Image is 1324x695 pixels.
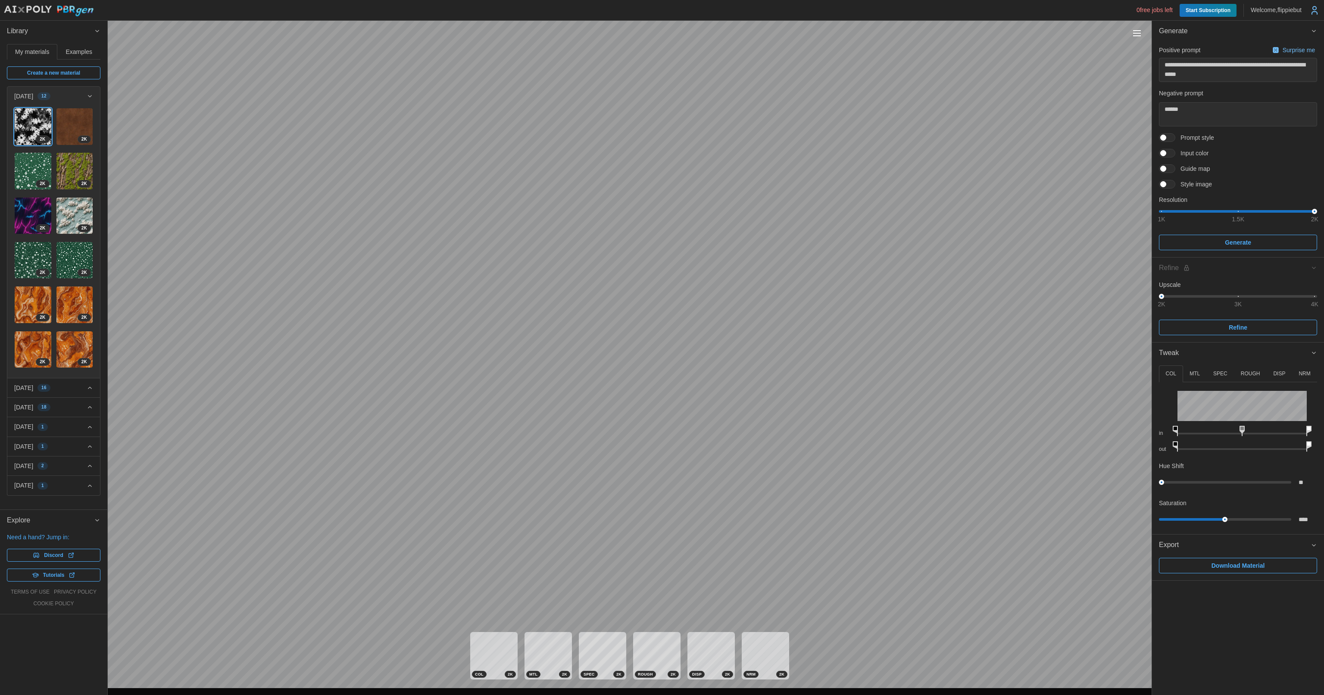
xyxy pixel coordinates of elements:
[56,331,94,368] a: vybxgMkP5JUXLPmixU172K
[1159,195,1317,204] p: Resolution
[56,153,93,189] img: qTGjMMT3Ej7Wefj6OxMd
[1159,499,1187,507] p: Saturation
[1152,535,1324,556] button: Export
[1273,370,1285,377] p: DISP
[40,314,45,321] span: 2 K
[1180,4,1237,17] a: Start Subscription
[27,67,80,79] span: Create a new material
[1212,558,1265,573] span: Download Material
[14,481,33,490] p: [DATE]
[1159,462,1184,470] p: Hue Shift
[40,269,45,276] span: 2 K
[15,198,51,234] img: KGMQxb7mFCsVSX0zXBuE
[1175,149,1208,157] span: Input color
[41,384,47,391] span: 16
[1159,21,1311,42] span: Generate
[7,21,94,42] span: Library
[14,152,52,190] a: tsBq9RyRAB54nSBllMlo2K
[1137,6,1173,14] p: 0 free jobs left
[14,242,52,279] a: 4KDU1pD5Hual2tY3OUN82K
[1159,263,1311,274] div: Refine
[56,286,93,323] img: H6sSAugYdvS1fWRQKMKp
[41,404,47,411] span: 18
[7,456,100,475] button: [DATE]2
[41,482,44,489] span: 1
[44,549,63,561] span: Discord
[1152,42,1324,257] div: Generate
[15,242,51,279] img: 4KDU1pD5Hual2tY3OUN8
[56,331,93,368] img: vybxgMkP5JUXLPmixU17
[81,136,87,143] span: 2 K
[1251,6,1302,14] p: Welcome, flippiebut
[1159,46,1200,54] p: Positive prompt
[81,359,87,365] span: 2 K
[475,671,484,677] span: COL
[1241,370,1260,377] p: ROUGH
[1299,370,1310,377] p: NRM
[671,671,676,677] span: 2 K
[14,108,52,145] a: dIcYECJRSH2N22YoMQdn2K
[1152,343,1324,364] button: Tweak
[1159,235,1317,250] button: Generate
[1159,280,1317,289] p: Upscale
[1152,363,1324,534] div: Tweak
[40,180,45,187] span: 2 K
[66,49,92,55] span: Examples
[40,225,45,232] span: 2 K
[54,588,97,596] a: privacy policy
[1213,370,1227,377] p: SPEC
[7,398,100,417] button: [DATE]18
[43,569,65,581] span: Tutorials
[7,378,100,397] button: [DATE]16
[14,384,33,392] p: [DATE]
[1186,4,1230,17] span: Start Subscription
[81,269,87,276] span: 2 K
[779,671,784,677] span: 2 K
[81,314,87,321] span: 2 K
[1283,46,1317,54] p: Surprise me
[41,462,44,469] span: 2
[508,671,513,677] span: 2 K
[14,403,33,412] p: [DATE]
[14,197,52,235] a: KGMQxb7mFCsVSX0zXBuE2K
[7,66,100,79] a: Create a new material
[33,600,74,607] a: cookie policy
[1165,370,1176,377] p: COL
[1131,27,1143,39] button: Toggle viewport controls
[7,510,94,531] span: Explore
[7,549,100,562] a: Discord
[692,671,702,677] span: DISP
[529,671,537,677] span: MTL
[41,424,44,431] span: 1
[41,93,47,100] span: 12
[7,533,100,541] p: Need a hand? Jump in:
[14,286,52,324] a: mNHFkXACvc7FBjPxZACM2K
[1225,235,1251,250] span: Generate
[56,242,94,279] a: N51RfRT0Nm0E7esia2fz2K
[7,87,100,106] button: [DATE]12
[1152,556,1324,580] div: Export
[41,443,44,450] span: 1
[14,92,33,101] p: [DATE]
[1175,133,1214,142] span: Prompt style
[56,198,93,234] img: aQETaolmVl87xebc0oK3
[56,152,94,190] a: qTGjMMT3Ej7Wefj6OxMd2K
[616,671,621,677] span: 2 K
[3,5,94,17] img: AIxPoly PBRgen
[14,462,33,470] p: [DATE]
[1229,320,1247,335] span: Refine
[56,108,94,145] a: ax9IX4rhKfyI0a091Jt82K
[1159,343,1311,364] span: Tweak
[11,588,50,596] a: terms of use
[15,286,51,323] img: mNHFkXACvc7FBjPxZACM
[56,197,94,235] a: aQETaolmVl87xebc0oK32K
[725,671,730,677] span: 2 K
[81,225,87,232] span: 2 K
[1190,370,1200,377] p: MTL
[14,422,33,431] p: [DATE]
[1152,278,1324,342] div: Refine
[81,180,87,187] span: 2 K
[584,671,595,677] span: SPEC
[56,108,93,145] img: ax9IX4rhKfyI0a091Jt8
[40,136,45,143] span: 2 K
